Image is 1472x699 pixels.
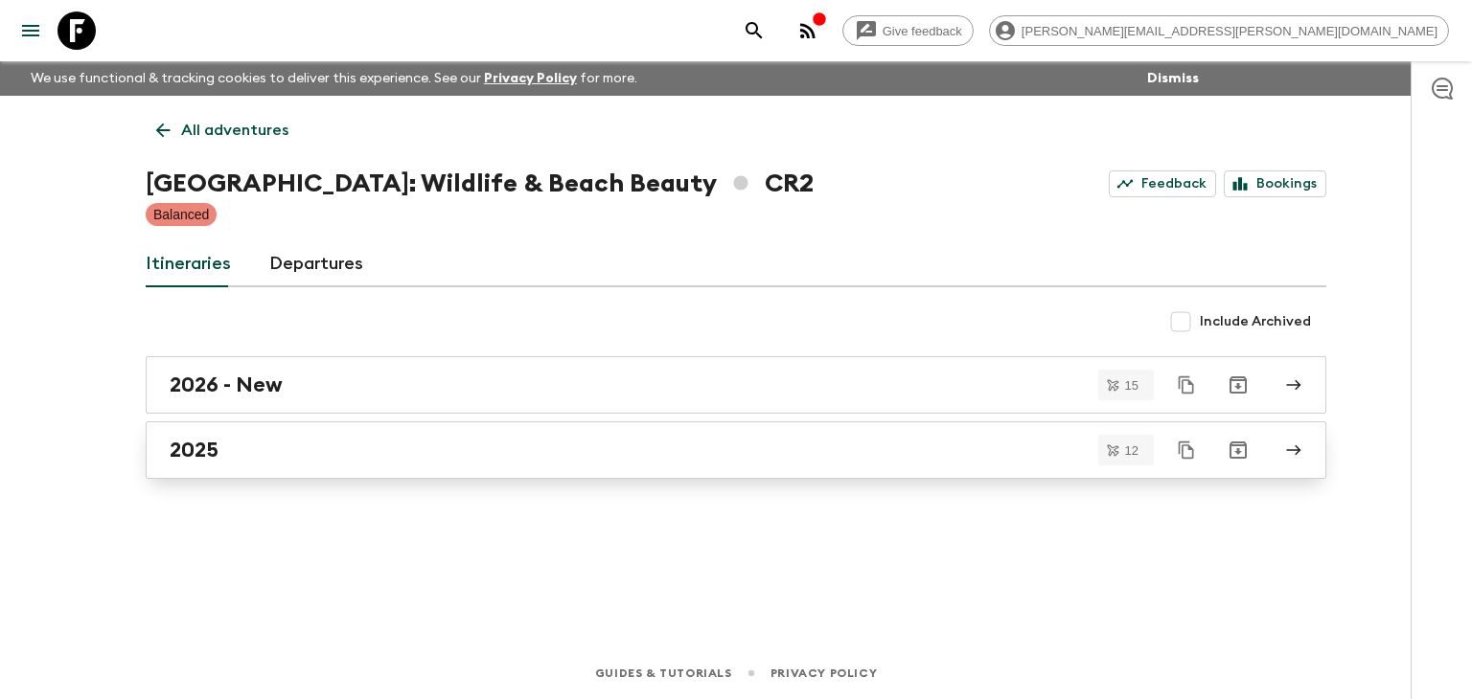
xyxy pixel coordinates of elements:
[1142,65,1204,92] button: Dismiss
[11,11,50,50] button: menu
[872,24,973,38] span: Give feedback
[170,372,283,397] h2: 2026 - New
[181,119,288,142] p: All adventures
[146,111,299,149] a: All adventures
[146,356,1326,414] a: 2026 - New
[146,165,814,203] h1: [GEOGRAPHIC_DATA]: Wildlife & Beach Beauty CR2
[1219,366,1257,404] button: Archive
[146,421,1326,479] a: 2025
[1169,433,1204,467] button: Duplicate
[735,11,773,50] button: search adventures
[1114,444,1150,457] span: 12
[269,241,363,287] a: Departures
[1169,368,1204,402] button: Duplicate
[170,438,218,462] h2: 2025
[770,663,877,684] a: Privacy Policy
[1011,24,1448,38] span: [PERSON_NAME][EMAIL_ADDRESS][PERSON_NAME][DOMAIN_NAME]
[595,663,732,684] a: Guides & Tutorials
[146,241,231,287] a: Itineraries
[1109,170,1216,197] a: Feedback
[23,61,645,96] p: We use functional & tracking cookies to deliver this experience. See our for more.
[1224,170,1326,197] a: Bookings
[842,15,974,46] a: Give feedback
[1114,379,1150,392] span: 15
[989,15,1449,46] div: [PERSON_NAME][EMAIL_ADDRESS][PERSON_NAME][DOMAIN_NAME]
[1219,431,1257,469] button: Archive
[1200,312,1311,331] span: Include Archived
[153,205,209,224] p: Balanced
[484,72,577,85] a: Privacy Policy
